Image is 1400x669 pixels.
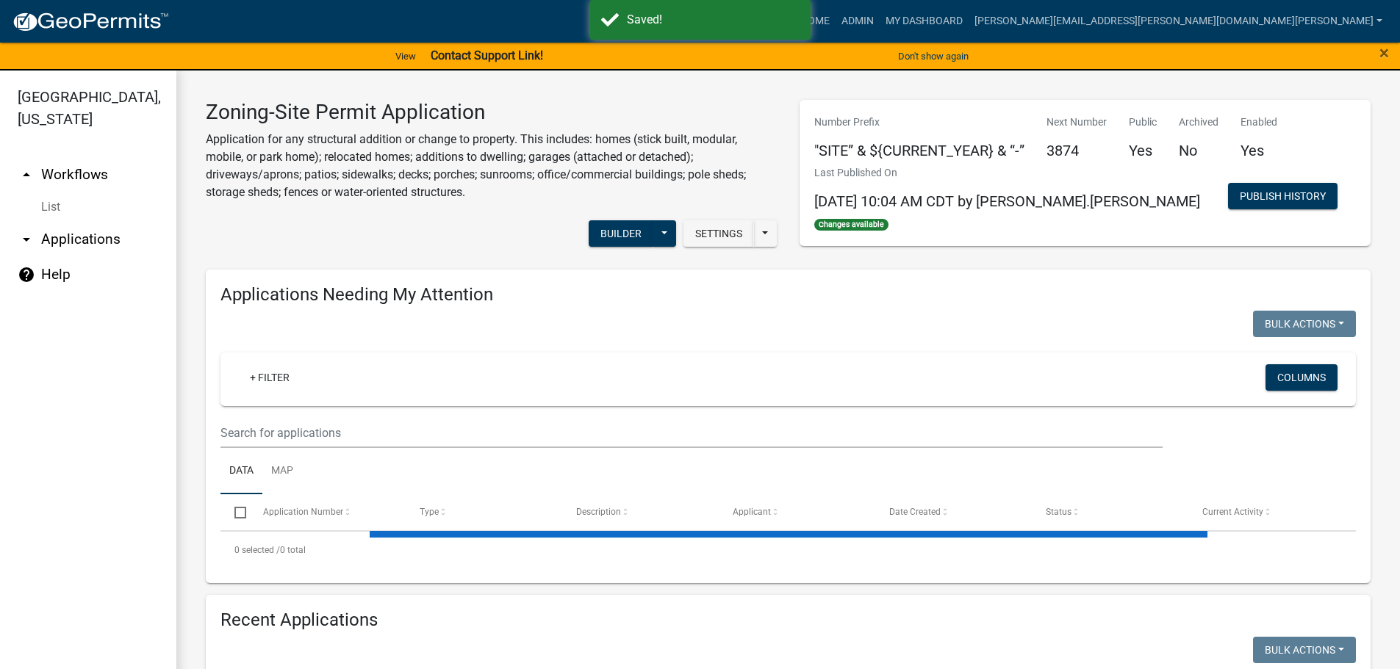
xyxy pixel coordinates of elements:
input: Search for applications [220,418,1163,448]
h4: Recent Applications [220,610,1356,631]
datatable-header-cell: Application Number [248,494,405,529]
button: Settings [683,220,754,247]
span: Applicant [733,507,771,517]
a: Admin [836,7,880,35]
wm-modal-confirm: Workflow Publish History [1228,191,1338,203]
span: Changes available [814,219,889,231]
a: [PERSON_NAME][EMAIL_ADDRESS][PERSON_NAME][DOMAIN_NAME][PERSON_NAME] [969,7,1388,35]
a: Home [794,7,836,35]
a: Data [220,448,262,495]
p: Application for any structural addition or change to property. This includes: homes (stick built,... [206,131,778,201]
button: Bulk Actions [1253,637,1356,663]
p: Last Published On [814,165,1200,181]
div: Saved! [627,11,800,29]
h5: 3874 [1047,142,1107,159]
datatable-header-cell: Date Created [875,494,1032,529]
span: × [1379,43,1389,63]
button: Builder [589,220,653,247]
datatable-header-cell: Description [562,494,719,529]
p: Archived [1179,115,1218,130]
datatable-header-cell: Current Activity [1188,494,1345,529]
p: Public [1129,115,1157,130]
h5: "SITE” & ${CURRENT_YEAR} & “-” [814,142,1024,159]
span: Date Created [889,507,941,517]
span: Status [1046,507,1071,517]
datatable-header-cell: Type [405,494,561,529]
p: Enabled [1241,115,1277,130]
h5: Yes [1129,142,1157,159]
h5: Yes [1241,142,1277,159]
strong: Contact Support Link! [431,48,543,62]
a: My Dashboard [880,7,969,35]
span: Description [576,507,621,517]
span: Application Number [263,507,343,517]
datatable-header-cell: Status [1032,494,1188,529]
span: Type [420,507,439,517]
button: Don't show again [892,44,974,68]
i: arrow_drop_up [18,166,35,184]
span: 0 selected / [234,545,280,555]
button: Publish History [1228,183,1338,209]
a: + Filter [238,364,301,391]
div: 0 total [220,532,1356,568]
span: [DATE] 10:04 AM CDT by [PERSON_NAME].[PERSON_NAME] [814,192,1200,210]
h4: Applications Needing My Attention [220,284,1356,305]
button: Close [1379,44,1389,62]
datatable-header-cell: Applicant [719,494,875,529]
span: Current Activity [1202,507,1263,517]
h5: No [1179,142,1218,159]
h3: Zoning-Site Permit Application [206,100,778,125]
i: arrow_drop_down [18,231,35,248]
p: Next Number [1047,115,1107,130]
a: View [390,44,422,68]
p: Number Prefix [814,115,1024,130]
i: help [18,266,35,283]
datatable-header-cell: Select [220,494,248,529]
button: Columns [1266,364,1338,391]
button: Bulk Actions [1253,311,1356,337]
a: Map [262,448,302,495]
